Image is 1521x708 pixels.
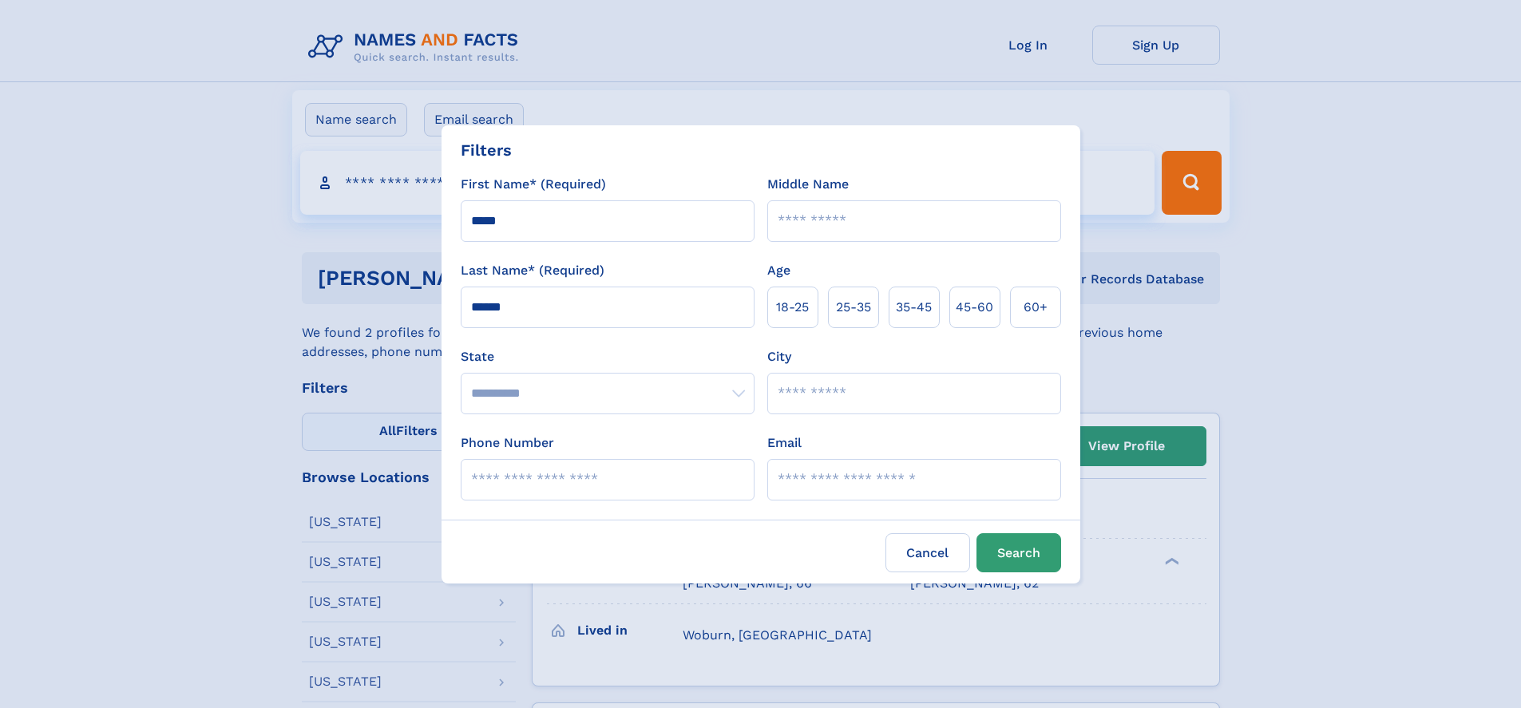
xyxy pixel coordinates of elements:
[836,298,871,317] span: 25‑35
[885,533,970,572] label: Cancel
[461,433,554,453] label: Phone Number
[976,533,1061,572] button: Search
[767,347,791,366] label: City
[956,298,993,317] span: 45‑60
[461,175,606,194] label: First Name* (Required)
[767,261,790,280] label: Age
[767,433,802,453] label: Email
[896,298,932,317] span: 35‑45
[767,175,849,194] label: Middle Name
[461,261,604,280] label: Last Name* (Required)
[1024,298,1048,317] span: 60+
[461,138,512,162] div: Filters
[461,347,755,366] label: State
[776,298,809,317] span: 18‑25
